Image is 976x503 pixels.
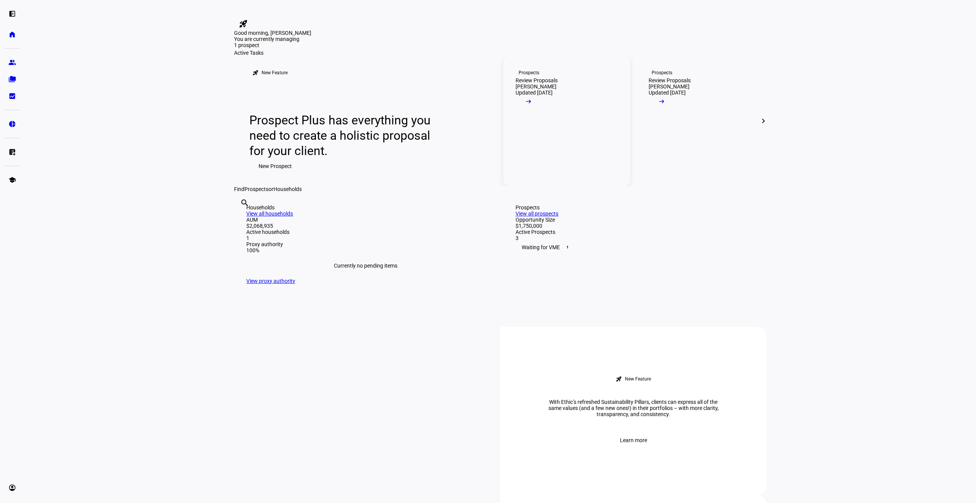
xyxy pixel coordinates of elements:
mat-icon: arrow_right_alt [525,98,532,105]
div: Prospects [519,70,539,76]
a: pie_chart [5,116,20,132]
mat-icon: rocket_launch [239,19,248,28]
a: View all households [246,211,293,217]
div: Currently no pending items [246,253,485,278]
div: New Feature [625,376,651,382]
div: Review Proposals [516,77,558,83]
div: Proxy authority [246,241,485,247]
span: Learn more [620,433,647,448]
mat-icon: arrow_right_alt [658,98,665,105]
eth-mat-symbol: bid_landscape [8,92,16,100]
div: $2,068,935 [246,223,485,229]
eth-mat-symbol: home [8,31,16,38]
eth-mat-symbol: list_alt_add [8,148,16,156]
div: With Ethic’s refreshed Sustainability Pillars, clients can express all of the same values (and a ... [538,399,729,417]
a: View all prospects [516,211,558,217]
span: Prospects [244,186,268,192]
mat-icon: rocket_launch [616,376,622,382]
a: home [5,27,20,42]
eth-mat-symbol: folder_copy [8,75,16,83]
div: Households [246,204,485,211]
eth-mat-symbol: account_circle [8,484,16,492]
eth-mat-symbol: school [8,176,16,184]
div: Prospects [516,204,754,211]
div: Find or [234,186,766,192]
button: New Prospect [249,158,301,174]
span: Households [273,186,302,192]
div: [PERSON_NAME] [516,83,556,90]
span: New Prospect [259,158,292,174]
a: bid_landscape [5,88,20,104]
div: Active Tasks [234,50,766,56]
mat-icon: search [240,198,249,207]
div: 1 [246,235,485,241]
a: ProspectsReview Proposals[PERSON_NAME]Updated [DATE] [503,56,630,186]
div: 1 prospect [234,42,311,48]
a: folder_copy [5,72,20,87]
div: 3 [516,235,754,241]
button: Learn more [611,433,656,448]
eth-mat-symbol: pie_chart [8,120,16,128]
a: ProspectsReview Proposals[PERSON_NAME]Updated [DATE] [636,56,763,186]
div: $1,750,000 [516,223,754,229]
div: Active households [246,229,485,235]
div: Updated [DATE] [516,90,553,96]
span: 1 [564,244,571,250]
input: Enter name of prospect or household [240,209,242,218]
mat-icon: chevron_right [759,116,768,126]
div: Prospect Plus has everything you need to create a holistic proposal for your client. [249,113,438,158]
div: Review Proposals [649,77,691,83]
div: 100% [246,247,485,253]
a: group [5,55,20,70]
div: New Feature [262,70,288,76]
div: AUM [246,217,485,223]
div: Prospects [652,70,672,76]
div: Active Prospects [516,229,754,235]
div: [PERSON_NAME] [649,83,690,90]
eth-mat-symbol: group [8,59,16,66]
div: Updated [DATE] [649,90,686,96]
div: Good morning, [PERSON_NAME] [234,30,766,36]
a: View proxy authority [246,278,295,284]
div: Waiting for VME [516,241,754,253]
eth-mat-symbol: left_panel_open [8,10,16,18]
span: You are currently managing [234,36,299,42]
mat-icon: rocket_launch [252,70,259,76]
div: Opportunity Size [516,217,754,223]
